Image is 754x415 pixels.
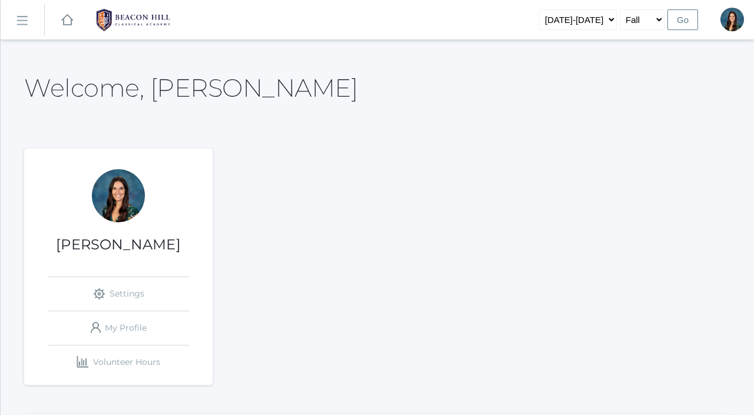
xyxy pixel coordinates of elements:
[667,9,698,30] input: Go
[48,277,189,311] a: Settings
[720,8,744,31] div: Jordyn Dewey
[89,5,177,35] img: 1_BHCALogos-05.png
[24,237,213,252] h1: [PERSON_NAME]
[24,74,358,101] h2: Welcome, [PERSON_NAME]
[48,311,189,345] a: My Profile
[92,169,145,222] div: Jordyn Dewey
[48,345,189,379] a: Volunteer Hours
